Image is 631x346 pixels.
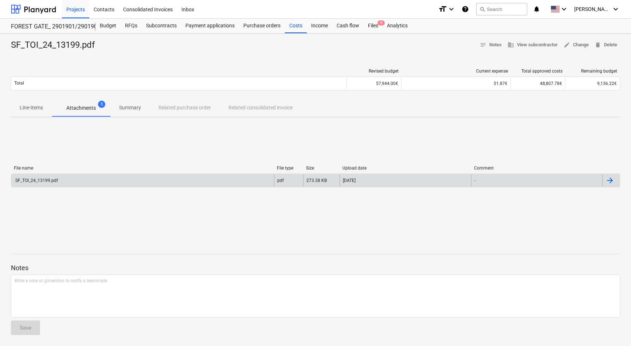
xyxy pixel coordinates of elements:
[597,81,617,86] span: 9,136.22€
[377,20,385,26] span: 9
[66,104,96,112] p: Attachments
[121,19,142,33] a: RFQs
[561,39,592,51] button: Change
[404,69,508,74] div: Current expense
[307,19,332,33] a: Income
[277,166,300,171] div: File type
[404,81,507,86] div: 51.87€
[560,5,568,13] i: keyboard_arrow_down
[592,39,620,51] button: Delete
[95,19,121,33] a: Budget
[595,41,617,49] span: Delete
[477,39,505,51] button: Notes
[564,41,589,49] span: Change
[306,178,327,183] div: 273.38 KB
[568,69,617,74] div: Remaining budget
[277,178,284,183] div: pdf
[447,5,456,13] i: keyboard_arrow_down
[438,5,447,13] i: format_size
[306,166,337,171] div: Size
[364,19,383,33] a: Files9
[343,178,356,183] div: [DATE]
[595,311,631,346] iframe: Chat Widget
[533,5,540,13] i: notifications
[346,78,401,89] div: 57,944.00€
[510,78,565,89] div: 48,807.78€
[474,178,475,183] div: -
[350,69,399,74] div: Revised budget
[480,42,486,48] span: notes
[119,104,141,112] p: Summary
[11,23,87,31] div: FOREST GATE_ 2901901/2901902/2901903
[514,69,563,74] div: Total approved costs
[332,19,364,33] a: Cash flow
[595,42,601,48] span: delete
[181,19,239,33] a: Payment applications
[364,19,383,33] div: Files
[142,19,181,33] a: Subcontracts
[20,104,43,112] p: Line-items
[474,166,600,171] div: Comment
[14,80,24,86] p: Total
[574,6,611,12] span: [PERSON_NAME]
[14,166,271,171] div: File name
[505,39,561,51] button: View subcontractor
[476,3,527,15] button: Search
[480,41,502,49] span: Notes
[564,42,570,48] span: edit
[342,166,468,171] div: Upload date
[98,101,105,108] span: 1
[239,19,285,33] a: Purchase orders
[383,19,412,33] a: Analytics
[11,264,620,272] p: Notes
[11,39,101,51] div: SF_TOI_24_13199.pdf
[611,5,620,13] i: keyboard_arrow_down
[14,178,58,183] div: SF_TOI_24_13199.pdf
[507,41,558,49] span: View subcontractor
[507,42,514,48] span: business
[285,19,307,33] a: Costs
[462,5,469,13] i: Knowledge base
[479,6,485,12] span: search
